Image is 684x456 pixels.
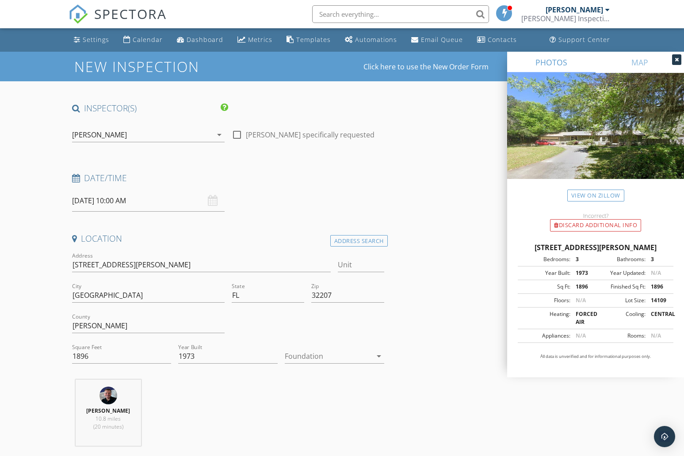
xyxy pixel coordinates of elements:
span: N/A [651,269,661,277]
h1: New Inspection [74,59,270,74]
a: PHOTOS [507,52,596,73]
div: Finished Sq Ft: [596,283,646,291]
div: [PERSON_NAME] [546,5,603,14]
div: Sq Ft: [520,283,570,291]
a: Dashboard [173,32,227,48]
strong: [PERSON_NAME] [86,407,130,414]
div: Year Built: [520,269,570,277]
a: SPECTORA [69,12,167,30]
h4: Location [72,233,384,244]
div: Open Intercom Messenger [654,426,675,447]
div: 1973 [570,269,596,277]
div: Email Queue [421,35,463,44]
label: [PERSON_NAME] specifically requested [246,130,374,139]
img: streetview [507,73,684,200]
a: Email Queue [408,32,466,48]
input: Select date [72,190,225,212]
div: Heating: [520,310,570,326]
a: Contacts [474,32,520,48]
div: Lot Size: [596,296,646,304]
div: 1896 [646,283,671,291]
a: Templates [283,32,334,48]
a: Support Center [546,32,614,48]
div: 3 [570,255,596,263]
div: Dashboard [187,35,223,44]
span: N/A [576,332,586,339]
a: Metrics [234,32,276,48]
div: Discard Additional info [550,219,641,232]
div: Bathrooms: [596,255,646,263]
div: Templates [296,35,331,44]
div: Floors: [520,296,570,304]
a: Settings [70,32,113,48]
span: (20 minutes) [93,423,123,430]
div: Support Center [558,35,610,44]
div: 14109 [646,296,671,304]
span: N/A [576,296,586,304]
div: Contacts [488,35,517,44]
a: Click here to use the New Order Form [363,63,489,70]
div: Cooling: [596,310,646,326]
a: View on Zillow [567,190,624,201]
span: N/A [651,332,661,339]
span: SPECTORA [94,4,167,23]
div: Rooms: [596,332,646,340]
div: CENTRAL [646,310,671,326]
div: Metrics [248,35,272,44]
h4: Date/Time [72,172,384,184]
div: Automations [355,35,397,44]
div: Incorrect? [507,212,684,219]
i: arrow_drop_down [214,129,225,140]
div: Appliances: [520,332,570,340]
img: The Best Home Inspection Software - Spectora [69,4,88,24]
div: Address Search [330,235,388,247]
div: 3 [646,255,671,263]
div: Year Updated: [596,269,646,277]
input: Search everything... [312,5,489,23]
div: Settings [83,35,109,44]
a: Automations (Basic) [341,32,401,48]
i: arrow_drop_down [374,351,384,361]
p: All data is unverified and for informational purposes only. [518,353,673,360]
div: Calendar [133,35,163,44]
a: Calendar [120,32,166,48]
div: [STREET_ADDRESS][PERSON_NAME] [518,242,673,253]
div: [PERSON_NAME] [72,131,127,139]
div: Barkman Inspections [521,14,610,23]
div: 1896 [570,283,596,291]
h4: INSPECTOR(S) [72,103,228,114]
img: terry_color.jpeg [99,387,117,404]
div: FORCED AIR [570,310,596,326]
a: MAP [596,52,684,73]
span: 10.8 miles [96,415,121,422]
div: Bedrooms: [520,255,570,263]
